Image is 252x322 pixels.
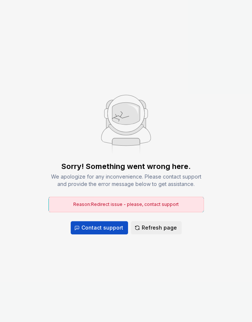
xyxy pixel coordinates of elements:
button: Refresh page [131,221,182,234]
span: Reason: Redirect issue - please, contact support [73,201,179,207]
div: We apologize for any inconvenience. Please contact support and provide the error message below to... [48,173,204,188]
span: Refresh page [142,224,177,231]
div: Sorry! Something went wrong here. [61,161,191,172]
span: Contact support [81,224,123,231]
button: Contact support [71,221,128,234]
